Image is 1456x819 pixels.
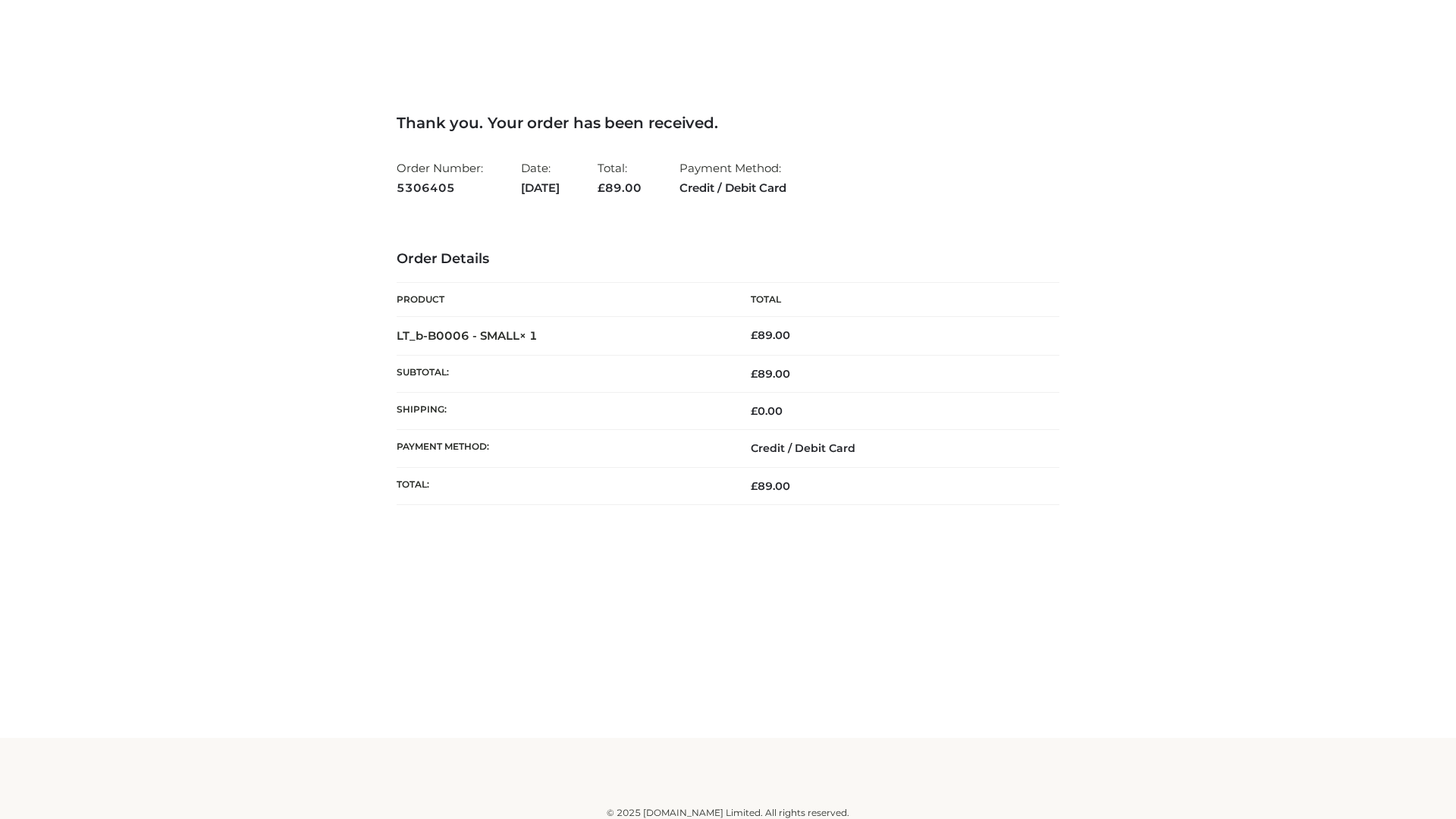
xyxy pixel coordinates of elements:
th: Total [728,283,1059,317]
span: £ [751,479,758,493]
th: Total: [397,467,728,504]
h3: Order Details [397,251,1059,268]
span: 89.00 [598,180,642,195]
strong: 5306405 [397,178,483,198]
bdi: 0.00 [751,404,783,418]
span: 89.00 [751,479,790,493]
td: Credit / Debit Card [728,430,1059,467]
span: £ [598,180,605,195]
th: Payment method: [397,430,728,467]
strong: × 1 [519,328,538,343]
bdi: 89.00 [751,328,790,342]
th: Subtotal: [397,355,728,392]
span: 89.00 [751,367,790,381]
li: Total: [598,155,642,201]
strong: [DATE] [521,178,560,198]
li: Payment Method: [679,155,786,201]
span: £ [751,367,758,381]
li: Date: [521,155,560,201]
th: Shipping: [397,393,728,430]
strong: Credit / Debit Card [679,178,786,198]
strong: LT_b-B0006 - SMALL [397,328,538,343]
span: £ [751,328,758,342]
th: Product [397,283,728,317]
li: Order Number: [397,155,483,201]
h3: Thank you. Your order has been received. [397,114,1059,132]
span: £ [751,404,758,418]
